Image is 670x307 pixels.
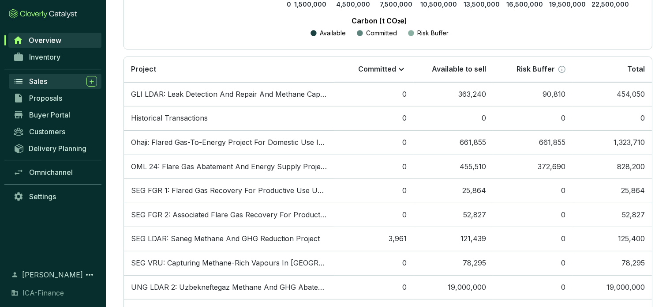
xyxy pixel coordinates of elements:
td: 78,295 [573,251,652,275]
td: 363,240 [414,82,493,106]
td: Historical Transactions [124,106,334,130]
span: Customers [29,127,65,136]
a: Buyer Portal [9,107,101,122]
td: 90,810 [493,82,573,106]
span: Omnichannel [29,168,73,177]
td: 78,295 [414,251,493,275]
td: 52,827 [573,203,652,227]
td: SEG FGR 1: Flared Gas Recovery For Productive Use Under National Grid In Uzbekistan [124,178,334,203]
span: Sales [29,77,47,86]
td: 0 [334,275,414,299]
td: Ohaji: Flared Gas-To-Energy Project For Domestic Use In Nigeria [124,130,334,155]
td: 661,855 [493,130,573,155]
td: SEG LDAR: Saneg Methane And GHG Reduction Project [124,227,334,251]
td: 0 [334,106,414,130]
td: UNG LDAR 2: Uzbekneftegaz Methane And GHG Abatement Program - Phase II [124,275,334,299]
a: Customers [9,124,101,139]
span: Buyer Portal [29,110,70,119]
a: Delivery Planning [9,141,101,155]
td: 0 [493,203,573,227]
th: Project [124,57,334,82]
td: 0 [493,227,573,251]
td: 0 [414,106,493,130]
td: 0 [493,251,573,275]
td: 19,000,000 [414,275,493,299]
td: SEG FGR 2: Associated Flare Gas Recovery For Productive Use – Uzbekistan [124,203,334,227]
a: Settings [9,189,101,204]
tspan: 22,500,000 [592,0,629,8]
a: Overview [8,33,101,48]
th: Total [573,57,652,82]
td: 0 [334,178,414,203]
span: ICA-Finance [22,288,64,298]
td: 25,864 [573,178,652,203]
td: 372,690 [493,155,573,179]
tspan: 1,500,000 [294,0,326,8]
p: Committed [366,29,397,38]
td: 0 [493,106,573,130]
tspan: 0 [287,0,291,8]
td: 3,961 [334,227,414,251]
p: Available [320,29,346,38]
span: Proposals [29,94,62,102]
td: 25,864 [414,178,493,203]
p: Risk Buffer [517,64,555,74]
tspan: 19,500,000 [549,0,586,8]
p: Risk Buffer [417,29,449,38]
p: Committed [358,64,396,74]
td: 0 [334,82,414,106]
td: 0 [334,155,414,179]
td: 0 [493,275,573,299]
span: Delivery Planning [29,144,86,153]
span: Inventory [29,53,60,61]
td: 0 [334,130,414,155]
a: Inventory [9,49,101,64]
tspan: 16,500,000 [506,0,543,8]
td: 0 [573,106,652,130]
td: 1,323,710 [573,130,652,155]
p: Carbon (t CO₂e) [148,15,611,26]
td: 0 [334,251,414,275]
td: GLI LDAR: Leak Detection And Repair And Methane Capture Project In Azerbaijan [124,82,334,106]
td: 0 [334,203,414,227]
td: 52,827 [414,203,493,227]
th: Available to sell [414,57,493,82]
td: OML 24: Flare Gas Abatement And Energy Supply Project In Nigeria [124,155,334,179]
td: 0 [493,178,573,203]
td: 125,400 [573,227,652,251]
tspan: 10,500,000 [421,0,457,8]
td: 661,855 [414,130,493,155]
tspan: 13,500,000 [464,0,500,8]
td: 828,200 [573,155,652,179]
span: Overview [29,36,61,45]
td: 454,050 [573,82,652,106]
tspan: 4,500,000 [336,0,370,8]
span: Settings [29,192,56,201]
span: [PERSON_NAME] [22,269,83,280]
a: Proposals [9,91,101,106]
td: 455,510 [414,155,493,179]
a: Omnichannel [9,165,101,180]
td: SEG VRU: Capturing Methane-Rich Vapours In Uzbekistan [124,251,334,275]
td: 19,000,000 [573,275,652,299]
tspan: 7,500,000 [380,0,412,8]
a: Sales [9,74,101,89]
td: 121,439 [414,227,493,251]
